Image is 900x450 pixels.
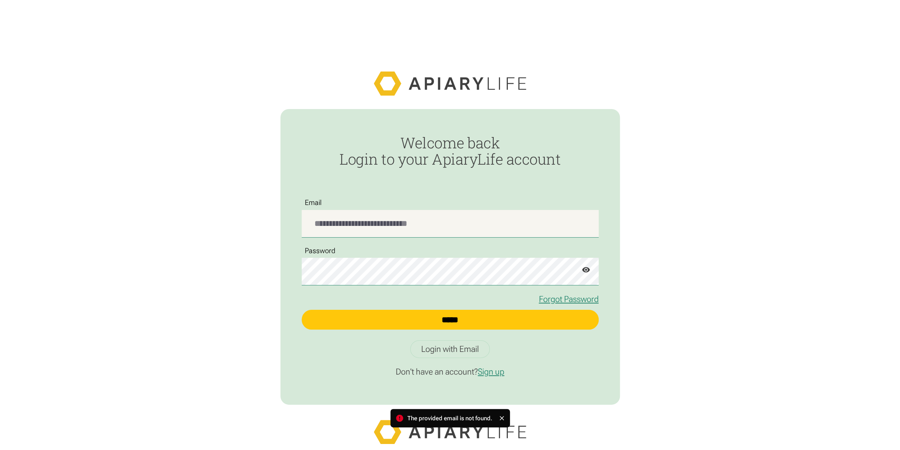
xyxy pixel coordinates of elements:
[302,193,599,330] form: Login
[421,344,479,354] div: Login with Email
[539,294,599,304] a: Forgot Password
[407,413,492,423] div: The provided email is not found.
[302,135,599,167] h1: Welcome back Login to your ApiaryLife account
[302,247,339,255] label: Password
[302,199,325,207] label: Email
[302,366,599,377] p: Don't have an account?
[478,367,504,377] a: Sign up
